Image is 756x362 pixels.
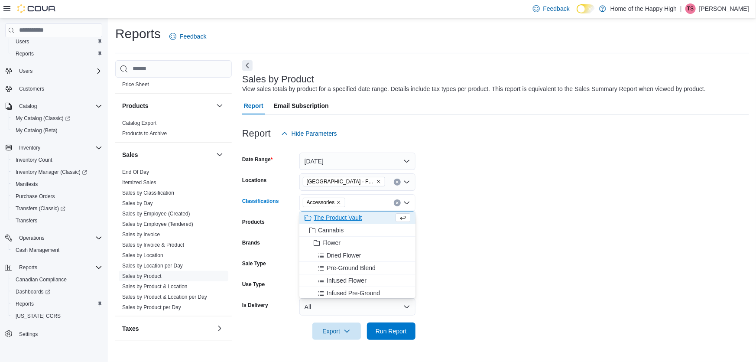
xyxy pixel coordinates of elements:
[299,287,415,300] button: Infused Pre-Ground
[122,211,190,217] a: Sales by Employee (Created)
[16,313,61,320] span: [US_STATE] CCRS
[16,143,44,153] button: Inventory
[322,238,341,247] span: Flower
[242,74,314,85] h3: Sales by Product
[122,273,162,280] span: Sales by Product
[16,84,48,94] a: Customers
[327,289,380,297] span: Infused Pre-Ground
[122,294,207,300] span: Sales by Product & Location per Day
[12,179,41,189] a: Manifests
[367,323,415,340] button: Run Report
[2,327,106,340] button: Settings
[9,244,106,256] button: Cash Management
[2,232,106,244] button: Operations
[122,284,188,290] a: Sales by Product & Location
[2,261,106,274] button: Reports
[214,101,225,111] button: Products
[16,101,102,111] span: Catalog
[278,125,341,142] button: Hide Parameters
[12,191,58,202] a: Purchase Orders
[122,231,160,238] span: Sales by Invoice
[122,82,149,88] a: Price Sheet
[16,169,87,176] span: Inventory Manager (Classic)
[122,81,149,88] span: Price Sheet
[312,323,361,340] button: Export
[9,215,106,227] button: Transfers
[12,125,61,136] a: My Catalog (Beta)
[166,28,210,45] a: Feedback
[16,66,36,76] button: Users
[685,3,696,14] div: Travis Smith
[403,179,410,186] button: Open list of options
[180,32,206,41] span: Feedback
[16,262,102,273] span: Reports
[314,213,362,222] span: The Product Vault
[12,36,32,47] a: Users
[687,3,694,14] span: TS
[16,329,41,339] a: Settings
[16,247,59,254] span: Cash Management
[16,217,37,224] span: Transfers
[19,235,45,241] span: Operations
[16,101,40,111] button: Catalog
[12,167,91,177] a: Inventory Manager (Classic)
[12,287,102,297] span: Dashboards
[327,276,367,285] span: Infused Flower
[115,79,232,93] div: Pricing
[16,127,58,134] span: My Catalog (Beta)
[122,130,167,137] a: Products to Archive
[122,294,207,300] a: Sales by Product & Location per Day
[610,3,677,14] p: Home of the Happy High
[16,233,48,243] button: Operations
[16,233,102,243] span: Operations
[9,48,106,60] button: Reports
[122,304,181,311] span: Sales by Product per Day
[122,200,153,207] span: Sales by Day
[12,49,37,59] a: Reports
[242,85,706,94] div: View sales totals by product for a specified date range. Details include tax types per product. T...
[122,221,193,227] a: Sales by Employee (Tendered)
[16,50,34,57] span: Reports
[122,150,138,159] h3: Sales
[5,39,102,361] nav: Complex example
[274,97,329,114] span: Email Subscription
[318,323,356,340] span: Export
[9,274,106,286] button: Canadian Compliance
[299,212,415,224] button: The Product Vault
[577,4,595,13] input: Dark Mode
[2,100,106,112] button: Catalog
[122,169,149,175] a: End Of Day
[299,237,415,249] button: Flower
[577,13,577,14] span: Dark Mode
[19,264,37,271] span: Reports
[12,113,74,124] a: My Catalog (Classic)
[242,156,273,163] label: Date Range
[12,311,102,321] span: Washington CCRS
[16,143,102,153] span: Inventory
[307,198,335,207] span: Accessories
[122,101,149,110] h3: Products
[299,262,415,274] button: Pre-Ground Blend
[376,327,407,336] span: Run Report
[242,302,268,309] label: Is Delivery
[122,101,213,110] button: Products
[242,128,271,139] h3: Report
[12,299,37,309] a: Reports
[543,4,570,13] span: Feedback
[12,49,102,59] span: Reports
[299,274,415,287] button: Infused Flower
[9,124,106,137] button: My Catalog (Beta)
[16,276,67,283] span: Canadian Compliance
[12,155,56,165] a: Inventory Count
[122,210,190,217] span: Sales by Employee (Created)
[16,83,102,94] span: Customers
[9,36,106,48] button: Users
[16,181,38,188] span: Manifests
[12,36,102,47] span: Users
[122,232,160,238] a: Sales by Invoice
[12,203,69,214] a: Transfers (Classic)
[122,179,156,186] a: Itemized Sales
[12,125,102,136] span: My Catalog (Beta)
[12,113,102,124] span: My Catalog (Classic)
[122,120,156,126] a: Catalog Export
